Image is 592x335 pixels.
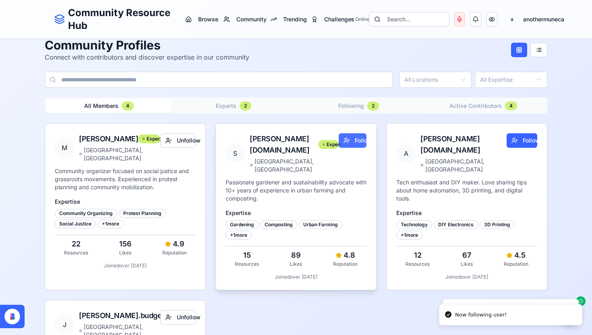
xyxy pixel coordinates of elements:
div: Resources [396,261,439,267]
span: M [55,138,74,157]
span: A [396,144,416,163]
span: anothermuneca [523,15,542,23]
button: Trending [265,12,312,27]
button: Follow [507,133,537,148]
button: All Members [46,99,171,113]
div: 2 [367,101,379,110]
button: Unfollow [160,133,196,148]
div: 22 [55,238,97,250]
div: Likes [445,261,488,267]
p: Passionate gardener and sustainability advocate with 10+ years of experience in urban farming and... [226,178,366,203]
div: + 1 more [226,231,252,240]
div: 4 [122,101,134,110]
span: Challenges [324,15,354,23]
div: 156 [104,238,147,250]
button: Voice Input [454,12,466,27]
a: Challenges [306,12,350,27]
div: DIY Electronics [434,220,478,229]
h1: Community Resource Hub [68,6,170,32]
button: Challenges [306,12,359,27]
span: Online [355,16,364,23]
button: Unfollow [160,310,196,325]
div: Protest Planning [119,209,166,218]
p: Community organizer focused on social justice and grassroots movements. Experienced in protest pl... [55,167,196,191]
div: 15 [226,250,268,261]
button: Following [296,99,421,113]
span: [GEOGRAPHIC_DATA], [GEOGRAPHIC_DATA] [425,157,506,174]
span: Follow [355,136,362,145]
div: Joined over [DATE] [226,274,366,280]
span: Unfollow [177,136,190,145]
div: 67 [445,250,488,261]
span: [GEOGRAPHIC_DATA], [GEOGRAPHIC_DATA] [84,146,161,162]
div: Urban Farming [299,220,342,229]
span: Expert [327,141,334,148]
div: Now following user! [455,311,507,319]
button: Experts [171,99,296,113]
span: [GEOGRAPHIC_DATA], [GEOGRAPHIC_DATA] [255,157,338,174]
span: Community [236,15,267,23]
span: Expert [147,136,156,142]
div: [PERSON_NAME].budget [79,310,160,321]
span: Trending [283,15,307,23]
div: Reputation [495,261,537,267]
p: Tech enthusiast and DIY maker. Love sharing tips about home automation, 3D printing, and digital ... [396,178,537,203]
span: Browse [198,15,218,23]
button: aanothermuneca [502,12,547,27]
span: a [507,14,517,24]
button: Browse [180,12,223,27]
div: Likes [104,250,147,256]
div: Technology [396,220,432,229]
button: Active Contributors [421,99,546,113]
div: Likes [275,261,317,267]
button: Search... [369,12,449,27]
div: Joined over [DATE] [396,274,537,280]
div: Composting [260,220,297,229]
div: + 1 more [396,231,422,240]
a: Trending [265,12,304,27]
div: + 1 more [97,219,124,228]
div: 12 [396,250,439,261]
h4: Expertise [396,209,537,217]
span: 4.9 [173,238,184,250]
div: 89 [275,250,317,261]
button: Community [219,12,271,27]
a: Community [219,12,262,27]
div: Gardening [226,220,259,229]
div: [PERSON_NAME].activist [79,133,135,145]
p: Connect with contributors and discover expertise in our community [45,52,249,62]
span: Follow [523,136,532,145]
h1: Community Profiles [45,38,249,52]
div: 2 [240,101,251,110]
div: Social Justice [55,219,96,228]
span: S [226,144,245,163]
a: Community Resource Hub [54,6,171,32]
div: Reputation [324,261,366,267]
a: Browse [180,12,215,27]
button: Follow [339,133,366,148]
span: Search... [387,15,410,23]
div: [PERSON_NAME][DOMAIN_NAME] [420,133,507,156]
div: Joined over [DATE] [55,263,196,269]
button: Accessibility Options [486,12,497,27]
h4: Expertise [55,198,196,206]
span: Unfollow [177,313,190,321]
div: Reputation [153,250,196,256]
h4: Expertise [226,209,366,217]
span: 4.5 [514,250,526,261]
div: [PERSON_NAME][DOMAIN_NAME] [250,133,315,156]
div: Community Organizing [55,209,117,218]
div: 4 [505,101,517,110]
div: Resources [55,250,97,256]
span: 4.8 [344,250,355,261]
div: 3D Printing [480,220,515,229]
div: Resources [226,261,268,267]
